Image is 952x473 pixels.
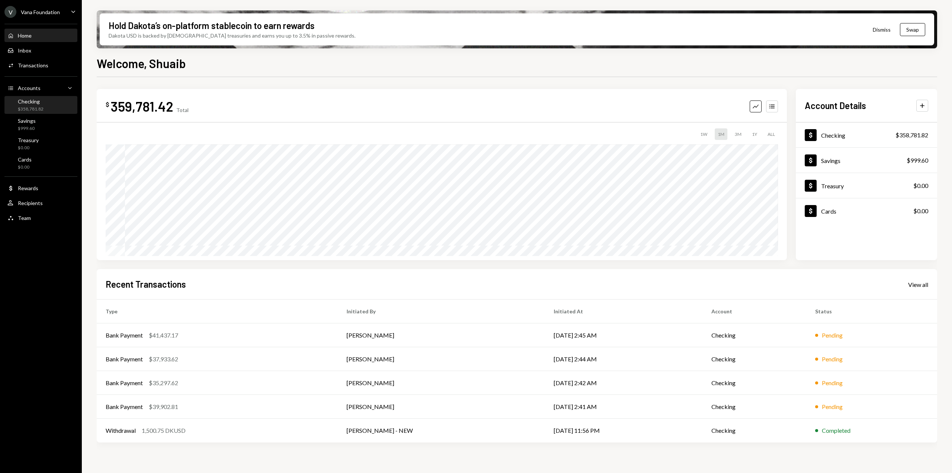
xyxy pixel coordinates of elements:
[149,402,178,411] div: $39,902.81
[796,122,937,147] a: Checking$358,781.82
[765,128,778,140] div: ALL
[338,347,545,371] td: [PERSON_NAME]
[338,300,545,323] th: Initiated By
[749,128,760,140] div: 1Y
[149,355,178,364] div: $37,933.62
[715,128,727,140] div: 1M
[18,215,31,221] div: Team
[545,395,702,419] td: [DATE] 2:41 AM
[4,115,77,133] a: Savings$999.60
[18,185,38,191] div: Rewards
[821,182,844,189] div: Treasury
[109,19,315,32] div: Hold Dakota’s on-platform stablecoin to earn rewards
[176,107,189,113] div: Total
[821,132,845,139] div: Checking
[545,419,702,442] td: [DATE] 11:56 PM
[4,196,77,210] a: Recipients
[821,208,836,215] div: Cards
[4,81,77,95] a: Accounts
[4,58,77,72] a: Transactions
[106,426,136,435] div: Withdrawal
[18,200,43,206] div: Recipients
[18,62,48,68] div: Transactions
[822,402,843,411] div: Pending
[732,128,744,140] div: 3M
[106,378,143,387] div: Bank Payment
[913,207,928,215] div: $0.00
[4,6,16,18] div: V
[822,378,843,387] div: Pending
[4,154,77,172] a: Cards$0.00
[18,47,31,54] div: Inbox
[149,331,178,340] div: $41,437.17
[21,9,60,15] div: Vana Foundation
[18,118,36,124] div: Savings
[863,21,900,38] button: Dismiss
[545,300,702,323] th: Initiated At
[545,347,702,371] td: [DATE] 2:44 AM
[697,128,710,140] div: 1W
[18,137,39,143] div: Treasury
[822,331,843,340] div: Pending
[805,99,866,112] h2: Account Details
[338,395,545,419] td: [PERSON_NAME]
[907,156,928,165] div: $999.60
[822,426,850,435] div: Completed
[142,426,186,435] div: 1,500.75 DKUSD
[702,347,806,371] td: Checking
[109,32,356,39] div: Dakota USD is backed by [DEMOGRAPHIC_DATA] treasuries and earns you up to 3.5% in passive rewards.
[18,98,44,105] div: Checking
[702,419,806,442] td: Checking
[18,85,41,91] div: Accounts
[545,323,702,347] td: [DATE] 2:45 AM
[796,198,937,223] a: Cards$0.00
[106,278,186,290] h2: Recent Transactions
[4,44,77,57] a: Inbox
[18,125,36,132] div: $999.60
[4,135,77,153] a: Treasury$0.00
[545,371,702,395] td: [DATE] 2:42 AM
[4,181,77,195] a: Rewards
[338,323,545,347] td: [PERSON_NAME]
[908,280,928,288] a: View all
[106,355,143,364] div: Bank Payment
[338,371,545,395] td: [PERSON_NAME]
[796,173,937,198] a: Treasury$0.00
[702,323,806,347] td: Checking
[4,96,77,114] a: Checking$358,781.82
[4,211,77,224] a: Team
[18,32,32,39] div: Home
[18,145,39,151] div: $0.00
[796,148,937,173] a: Savings$999.60
[106,101,109,108] div: $
[149,378,178,387] div: $35,297.62
[895,131,928,140] div: $358,781.82
[822,355,843,364] div: Pending
[106,402,143,411] div: Bank Payment
[900,23,925,36] button: Swap
[18,106,44,112] div: $358,781.82
[18,156,32,163] div: Cards
[806,300,937,323] th: Status
[106,331,143,340] div: Bank Payment
[111,98,173,115] div: 359,781.42
[702,300,806,323] th: Account
[97,56,186,71] h1: Welcome, Shuaib
[908,281,928,288] div: View all
[821,157,840,164] div: Savings
[338,419,545,442] td: [PERSON_NAME] - NEW
[97,300,338,323] th: Type
[702,395,806,419] td: Checking
[18,164,32,170] div: $0.00
[4,29,77,42] a: Home
[702,371,806,395] td: Checking
[913,181,928,190] div: $0.00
